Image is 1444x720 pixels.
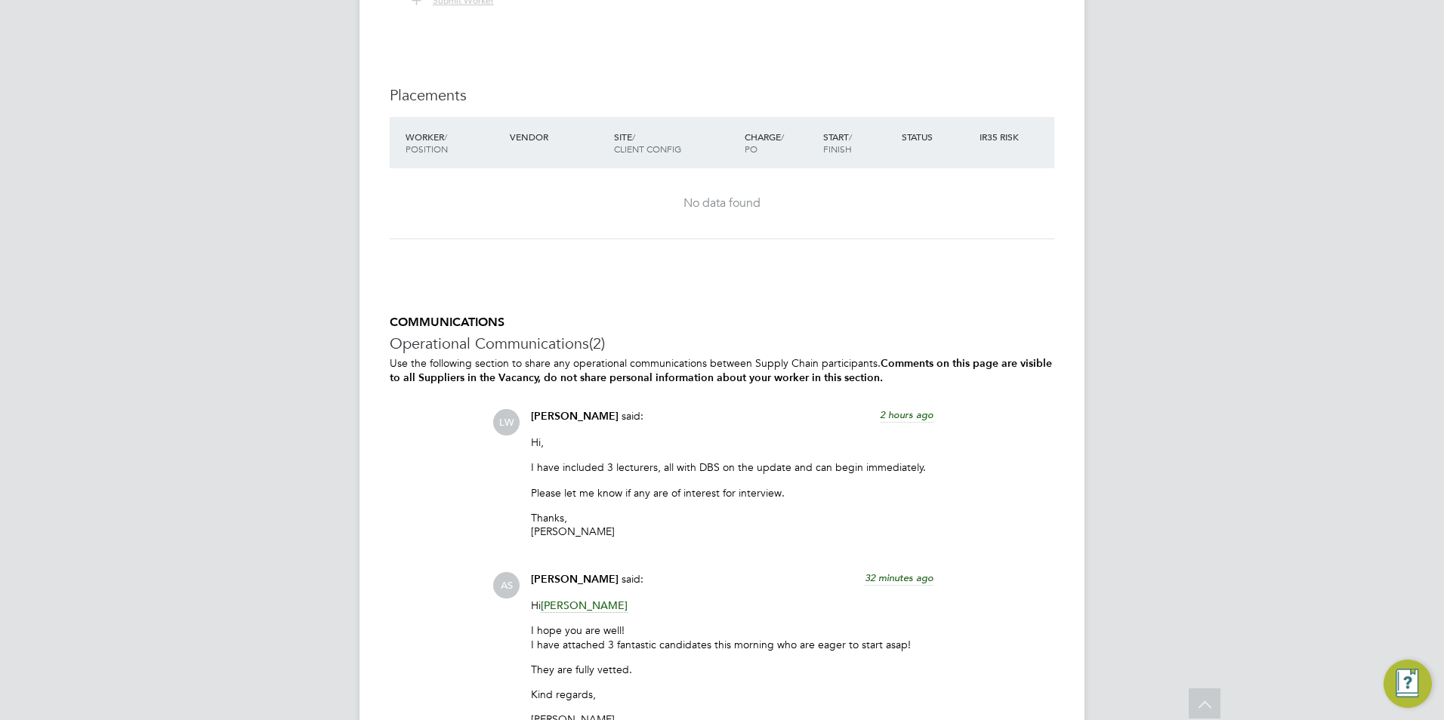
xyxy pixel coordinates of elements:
[1384,660,1432,708] button: Engage Resource Center
[880,408,933,421] span: 2 hours ago
[390,85,1054,105] h3: Placements
[823,131,852,155] span: / Finish
[493,572,520,598] span: AS
[531,573,619,586] span: [PERSON_NAME]
[531,460,933,474] p: I have included 3 lecturers, all with DBS on the update and can begin immediately.
[976,123,1028,150] div: IR35 Risk
[531,486,933,500] p: Please let me know if any are of interest for interview.
[402,123,506,162] div: Worker
[531,435,933,449] p: Hi,
[898,123,977,150] div: Status
[390,315,1054,331] h5: COMMUNICATIONS
[531,623,933,651] p: I hope you are well! I have attached 3 fantastic candidates this morning who are eager to start a...
[531,598,933,612] p: Hi
[493,409,520,435] span: LW
[622,409,643,423] span: said:
[541,598,628,613] span: [PERSON_NAME]
[819,123,898,162] div: Start
[506,123,610,150] div: Vendor
[406,131,448,155] span: / Position
[390,334,1054,353] h3: Operational Communications
[610,123,741,162] div: Site
[531,410,619,423] span: [PERSON_NAME]
[865,571,933,584] span: 32 minutes ago
[531,688,933,701] p: Kind regards,
[745,131,784,155] span: / PO
[741,123,819,162] div: Charge
[614,131,681,155] span: / Client Config
[390,356,1054,385] p: Use the following section to share any operational communications between Supply Chain participants.
[589,334,605,353] span: (2)
[531,663,933,676] p: They are fully vetted.
[531,511,933,538] p: Thanks, [PERSON_NAME]
[405,195,1039,211] div: No data found
[622,572,643,586] span: said:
